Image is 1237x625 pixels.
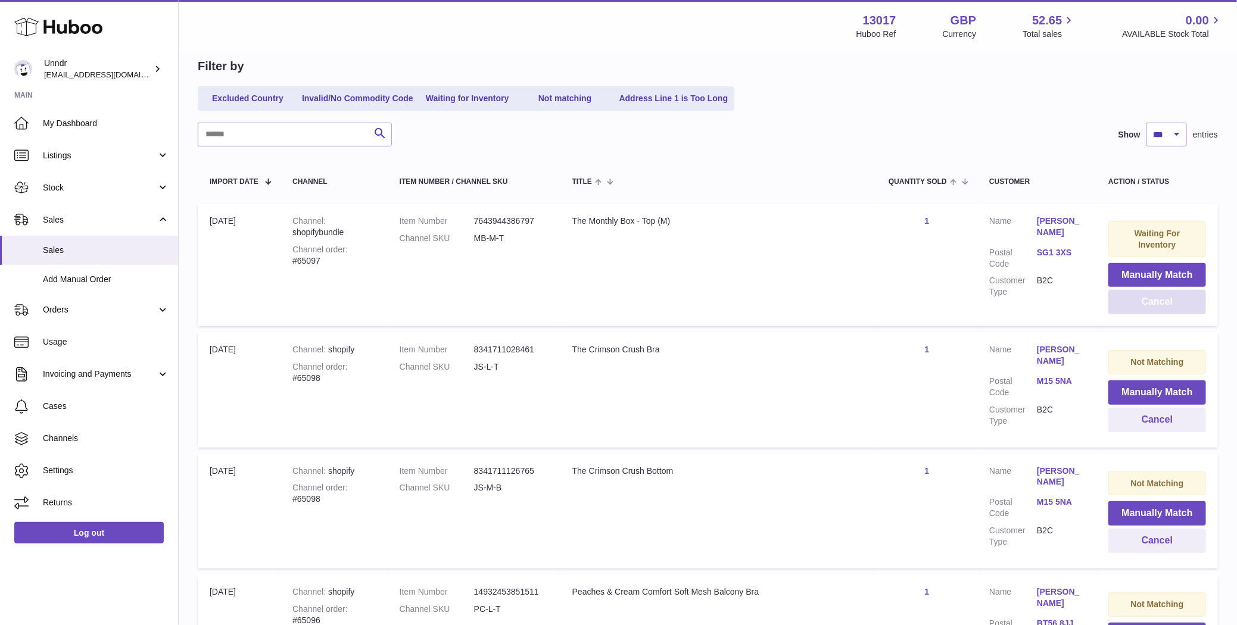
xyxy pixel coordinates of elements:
strong: Not Matching [1131,479,1184,488]
a: M15 5NA [1037,496,1085,508]
a: Invalid/No Commodity Code [298,89,417,108]
a: Address Line 1 is Too Long [615,89,733,108]
dd: MB-M-T [474,233,549,244]
div: shopify [292,344,376,355]
button: Cancel [1108,529,1206,553]
span: Settings [43,465,169,476]
dt: Channel SKU [400,233,474,244]
a: M15 5NA [1037,376,1085,387]
a: [PERSON_NAME] [1037,344,1085,367]
span: 52.65 [1032,12,1062,29]
a: Waiting for Inventory [420,89,515,108]
td: [DATE] [198,204,281,326]
div: shopifybundle [292,215,376,238]
dt: Item Number [400,344,474,355]
dt: Channel SKU [400,361,474,373]
a: [PERSON_NAME] [1037,465,1085,488]
a: Excluded Country [200,89,295,108]
dd: PC-L-T [474,604,549,615]
img: sofiapanwar@gmail.com [14,60,32,78]
span: Total sales [1023,29,1076,40]
a: Log out [14,522,164,543]
label: Show [1118,129,1141,140]
strong: 13017 [863,12,896,29]
strong: Channel order [292,604,348,614]
dd: 14932453851511 [474,586,549,598]
div: #65097 [292,244,376,267]
td: [DATE] [198,454,281,568]
dd: JS-L-T [474,361,549,373]
strong: Channel [292,216,326,226]
button: Cancel [1108,408,1206,432]
dd: 8341711028461 [474,344,549,355]
div: The Crimson Crush Bottom [572,465,865,477]
strong: Channel [292,587,328,596]
div: shopify [292,586,376,598]
h2: Filter by [198,58,244,74]
dt: Channel SKU [400,482,474,493]
a: 1 [925,345,930,354]
strong: Channel [292,466,328,476]
span: Sales [43,214,157,226]
span: Add Manual Order [43,274,169,285]
dt: Customer Type [989,275,1037,298]
span: Import date [210,178,258,186]
span: Channels [43,433,169,444]
dt: Channel SKU [400,604,474,615]
div: The Monthly Box - Top (M) [572,215,865,227]
button: Cancel [1108,290,1206,314]
dd: B2C [1037,275,1085,298]
a: [PERSON_NAME] [1037,586,1085,609]
span: 0.00 [1186,12,1209,29]
strong: Waiting For Inventory [1135,229,1180,249]
div: Currency [943,29,977,40]
strong: Channel order [292,362,348,371]
div: Item Number / Channel SKU [400,178,549,186]
dt: Name [989,215,1037,241]
dt: Name [989,344,1037,370]
button: Manually Match [1108,263,1206,287]
span: My Dashboard [43,118,169,129]
span: entries [1193,129,1218,140]
span: Returns [43,497,169,508]
span: Title [572,178,592,186]
span: AVAILABLE Stock Total [1122,29,1223,40]
a: 1 [925,216,930,226]
dt: Name [989,465,1037,491]
span: Usage [43,336,169,348]
span: Sales [43,245,169,256]
dt: Item Number [400,215,474,227]
a: SG1 3XS [1037,247,1085,258]
div: Action / Status [1108,178,1206,186]
dt: Customer Type [989,404,1037,427]
span: Quantity Sold [889,178,947,186]
a: 1 [925,587,930,596]
span: Stock [43,182,157,193]
div: shopify [292,465,376,477]
dd: 8341711126765 [474,465,549,477]
a: Not matching [518,89,613,108]
dd: JS-M-B [474,482,549,493]
a: 1 [925,466,930,476]
dd: B2C [1037,404,1085,427]
strong: GBP [951,12,976,29]
dt: Postal Code [989,496,1037,519]
div: #65098 [292,482,376,505]
a: 52.65 Total sales [1023,12,1076,40]
dt: Item Number [400,586,474,598]
dt: Item Number [400,465,474,477]
dt: Name [989,586,1037,612]
strong: Channel order [292,245,348,254]
div: Peaches & Cream Comfort Soft Mesh Balcony Bra [572,586,865,598]
div: The Crimson Crush Bra [572,344,865,355]
dd: 7643944386797 [474,215,549,227]
div: Unndr [44,58,151,80]
strong: Channel [292,345,328,354]
div: Huboo Ref [856,29,896,40]
span: Invoicing and Payments [43,368,157,380]
strong: Not Matching [1131,357,1184,367]
div: #65098 [292,361,376,384]
span: [EMAIL_ADDRESS][DOMAIN_NAME] [44,70,175,79]
strong: Not Matching [1131,599,1184,609]
button: Manually Match [1108,380,1206,405]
